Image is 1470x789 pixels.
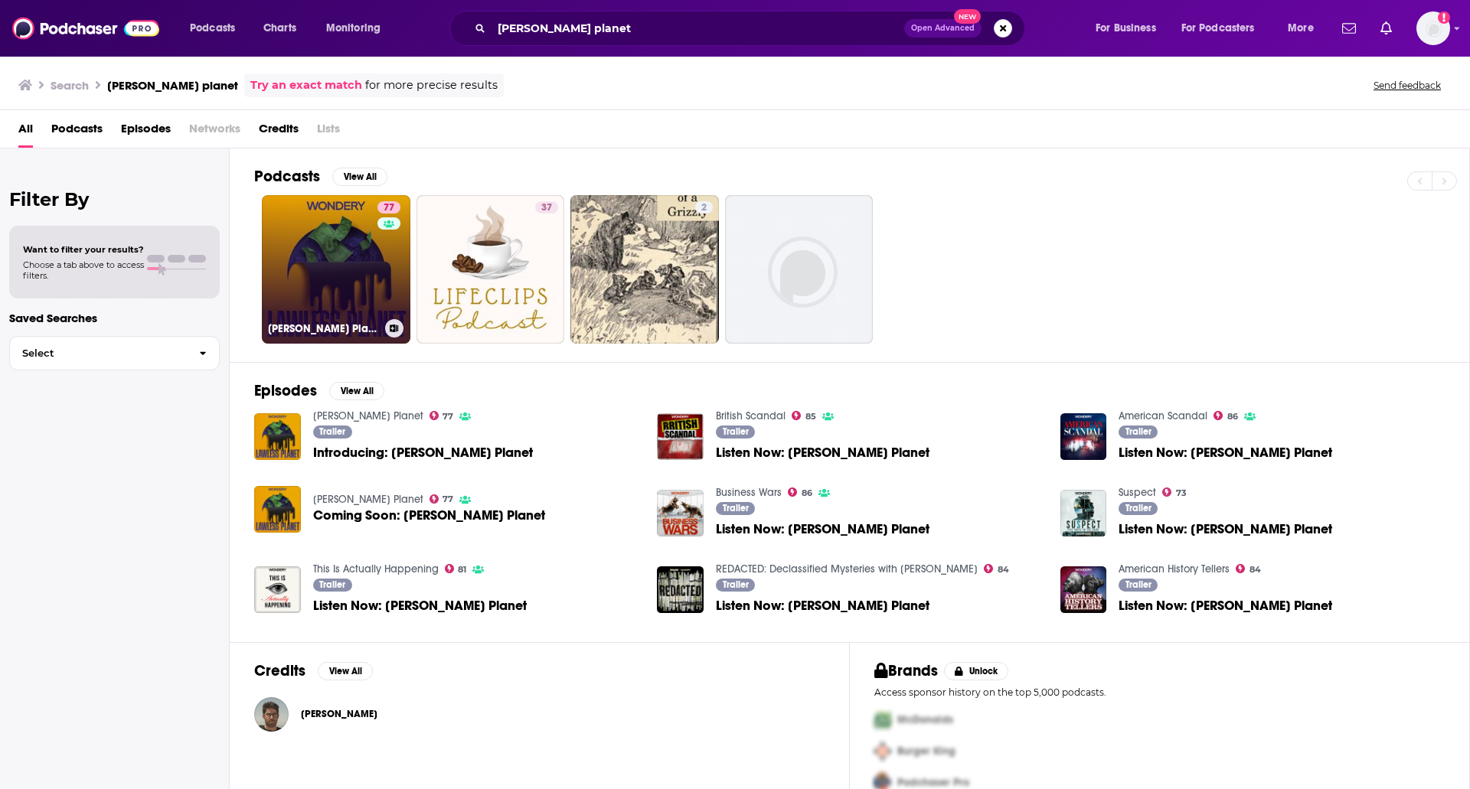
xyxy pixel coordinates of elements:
img: Listen Now: Lawless Planet [1060,413,1107,460]
span: Listen Now: [PERSON_NAME] Planet [1119,523,1332,536]
span: 77 [443,496,453,503]
span: Trailer [1125,504,1151,513]
a: 77 [430,411,454,420]
span: For Podcasters [1181,18,1255,39]
a: Charts [253,16,305,41]
a: 81 [445,564,467,573]
span: All [18,116,33,148]
span: 77 [384,201,394,216]
a: REDACTED: Declassified Mysteries with Luke Lamana [716,562,978,575]
span: Trailer [1125,427,1151,436]
span: Listen Now: [PERSON_NAME] Planet [716,523,929,536]
img: Podchaser - Follow, Share and Rate Podcasts [12,14,159,43]
img: Listen Now: Lawless Planet [254,566,301,613]
span: 86 [1227,413,1238,420]
a: 77 [430,494,454,504]
span: Trailer [1125,580,1151,589]
a: 2 [695,201,713,214]
span: More [1288,18,1314,39]
span: 84 [1249,566,1261,573]
h2: Brands [874,661,938,680]
span: Podcasts [190,18,235,39]
span: Listen Now: [PERSON_NAME] Planet [1119,599,1332,612]
span: 85 [805,413,816,420]
a: Lawless Planet [313,409,423,422]
a: Listen Now: Lawless Planet [716,599,929,612]
img: Second Pro Logo [868,735,897,767]
span: Trailer [319,427,345,436]
a: British Scandal [716,409,786,422]
button: open menu [1277,16,1333,41]
img: Listen Now: Lawless Planet [1060,490,1107,536]
a: 86 [788,487,812,497]
img: User Profile [1416,11,1450,45]
a: Introducing: Lawless Planet [313,446,533,459]
a: Listen Now: Lawless Planet [313,599,527,612]
div: Search podcasts, credits, & more... [464,11,1040,46]
span: 81 [458,566,466,573]
a: PodcastsView All [254,167,387,186]
input: Search podcasts, credits, & more... [492,16,904,41]
button: open menu [315,16,400,41]
a: 84 [984,564,1009,573]
span: 86 [802,490,812,497]
p: Saved Searches [9,311,220,325]
a: Listen Now: Lawless Planet [1119,523,1332,536]
a: CreditsView All [254,661,373,680]
a: American Scandal [1119,409,1207,422]
span: Choose a tab above to access filters. [23,259,144,281]
span: Select [10,348,187,358]
span: Charts [263,18,296,39]
img: Listen Now: Lawless Planet [657,413,704,460]
button: open menu [1171,16,1277,41]
a: Credits [259,116,299,148]
a: Zach Goldbaum [301,708,377,720]
h3: [PERSON_NAME] Planet [268,322,379,335]
span: Coming Soon: [PERSON_NAME] Planet [313,509,545,522]
span: Want to filter your results? [23,244,144,255]
span: [PERSON_NAME] [301,708,377,720]
button: Unlock [944,662,1009,680]
a: Show notifications dropdown [1374,15,1398,41]
h2: Episodes [254,381,317,400]
span: Listen Now: [PERSON_NAME] Planet [313,599,527,612]
span: Open Advanced [911,24,975,32]
img: Listen Now: Lawless Planet [1060,566,1107,613]
img: Listen Now: Lawless Planet [657,566,704,613]
img: Zach Goldbaum [254,697,289,732]
span: 37 [541,201,552,216]
p: Access sponsor history on the top 5,000 podcasts. [874,686,1445,698]
a: Listen Now: Lawless Planet [716,446,929,459]
a: Podcasts [51,116,103,148]
button: Select [9,336,220,370]
span: Lists [317,116,340,148]
span: Logged in as gabrielle.gantz [1416,11,1450,45]
button: View All [318,662,373,680]
button: View All [332,168,387,186]
span: 2 [701,201,707,216]
a: 85 [792,411,816,420]
span: for more precise results [365,77,498,94]
a: 2 [570,195,719,344]
span: Podchaser Pro [897,776,969,789]
a: Lawless Planet [313,493,423,506]
span: McDonalds [897,713,953,726]
span: Episodes [121,116,171,148]
button: Open AdvancedNew [904,19,982,37]
a: Listen Now: Lawless Planet [1119,446,1332,459]
span: 84 [998,566,1009,573]
a: Show notifications dropdown [1336,15,1362,41]
h2: Filter By [9,188,220,210]
span: Listen Now: [PERSON_NAME] Planet [716,599,929,612]
a: 73 [1162,487,1187,497]
img: Introducing: Lawless Planet [254,413,301,460]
